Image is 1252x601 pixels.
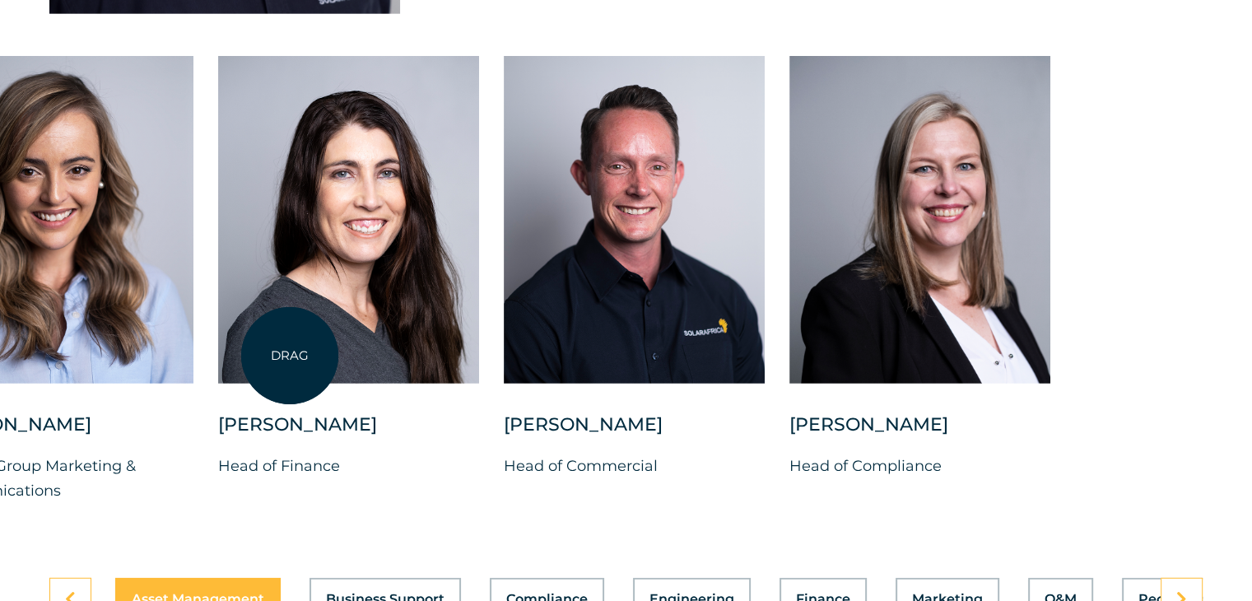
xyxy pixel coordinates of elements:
p: Head of Commercial [504,454,765,478]
div: [PERSON_NAME] [504,412,765,454]
div: [PERSON_NAME] [789,412,1050,454]
div: [PERSON_NAME] [218,412,479,454]
p: Head of Finance [218,454,479,478]
p: Head of Compliance [789,454,1050,478]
